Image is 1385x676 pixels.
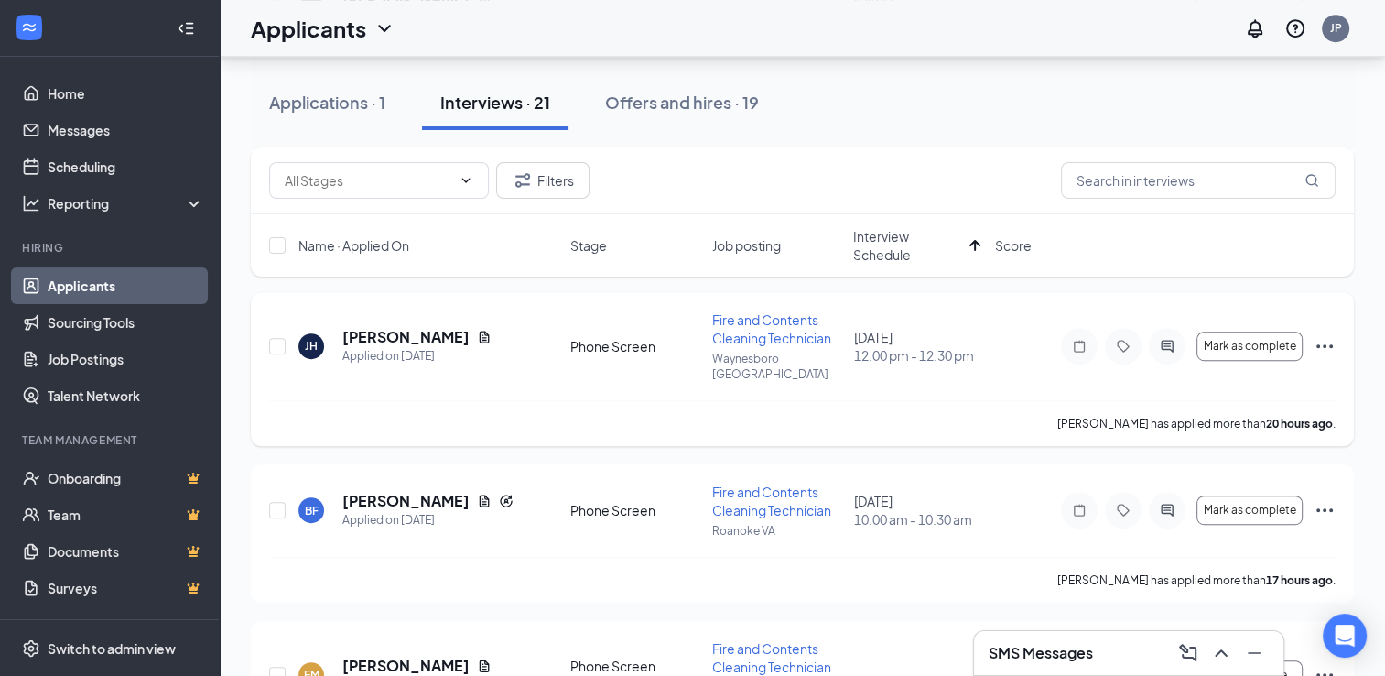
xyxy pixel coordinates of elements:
[477,494,492,508] svg: Document
[48,75,204,112] a: Home
[285,170,451,191] input: All Stages
[269,91,385,114] div: Applications · 1
[342,347,492,365] div: Applied on [DATE]
[22,194,40,213] svg: Analysis
[712,236,781,255] span: Job posting
[1244,17,1266,39] svg: Notifications
[342,327,470,347] h5: [PERSON_NAME]
[177,19,195,38] svg: Collapse
[298,236,409,255] span: Name · Applied On
[305,338,318,354] div: JH
[1156,339,1178,354] svg: ActiveChat
[570,337,701,355] div: Phone Screen
[48,460,204,496] a: OnboardingCrown
[1112,503,1134,518] svg: Tag
[1204,504,1296,517] span: Mark as complete
[853,492,984,529] div: [DATE]
[964,234,986,256] svg: ArrowUp
[1204,340,1296,353] span: Mark as complete
[512,169,534,191] svg: Filter
[342,491,470,511] h5: [PERSON_NAME]
[251,13,366,44] h1: Applicants
[1156,503,1178,518] svg: ActiveChat
[22,432,200,448] div: Team Management
[48,496,204,533] a: TeamCrown
[1196,332,1303,361] button: Mark as complete
[373,17,395,39] svg: ChevronDown
[712,311,831,346] span: Fire and Contents Cleaning Technician
[48,570,204,606] a: SurveysCrown
[1330,20,1342,36] div: JP
[48,304,204,341] a: Sourcing Tools
[853,227,962,264] span: Interview Schedule
[995,236,1032,255] span: Score
[1057,416,1336,431] p: [PERSON_NAME] has applied more than .
[1196,496,1303,525] button: Mark as complete
[477,330,492,344] svg: Document
[1284,17,1306,39] svg: QuestionInfo
[48,148,204,185] a: Scheduling
[1068,339,1090,354] svg: Note
[1206,638,1236,668] button: ChevronUp
[853,346,984,365] span: 12:00 pm - 12:30 pm
[499,494,514,508] svg: Reapply
[1112,339,1134,354] svg: Tag
[1174,638,1203,668] button: ComposeMessage
[1304,173,1319,188] svg: MagnifyingGlass
[48,377,204,414] a: Talent Network
[1266,573,1333,587] b: 17 hours ago
[48,341,204,377] a: Job Postings
[48,267,204,304] a: Applicants
[989,643,1093,663] h3: SMS Messages
[1057,572,1336,588] p: [PERSON_NAME] has applied more than .
[605,91,759,114] div: Offers and hires · 19
[1239,638,1269,668] button: Minimize
[48,639,176,658] div: Switch to admin view
[1266,417,1333,431] b: 20 hours ago
[48,194,205,213] div: Reporting
[1314,335,1336,357] svg: Ellipses
[496,162,590,199] button: Filter Filters
[853,510,984,529] span: 10:00 am - 10:30 am
[20,18,38,37] svg: WorkstreamLogo
[570,501,701,519] div: Phone Screen
[342,511,514,529] div: Applied on [DATE]
[305,503,319,518] div: BF
[459,173,473,188] svg: ChevronDown
[1243,642,1265,664] svg: Minimize
[477,659,492,673] svg: Document
[342,656,470,676] h5: [PERSON_NAME]
[1068,503,1090,518] svg: Note
[712,640,831,675] span: Fire and Contents Cleaning Technician
[440,91,550,114] div: Interviews · 21
[570,236,607,255] span: Stage
[1323,614,1367,658] div: Open Intercom Messenger
[853,328,984,365] div: [DATE]
[1177,642,1199,664] svg: ComposeMessage
[48,533,204,570] a: DocumentsCrown
[22,639,40,658] svg: Settings
[22,240,200,256] div: Hiring
[712,484,831,518] span: Fire and Contents Cleaning Technician
[1210,642,1232,664] svg: ChevronUp
[1314,499,1336,521] svg: Ellipses
[712,351,843,382] p: Waynesboro [GEOGRAPHIC_DATA]
[712,523,843,539] p: Roanoke VA
[1061,162,1336,199] input: Search in interviews
[48,112,204,148] a: Messages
